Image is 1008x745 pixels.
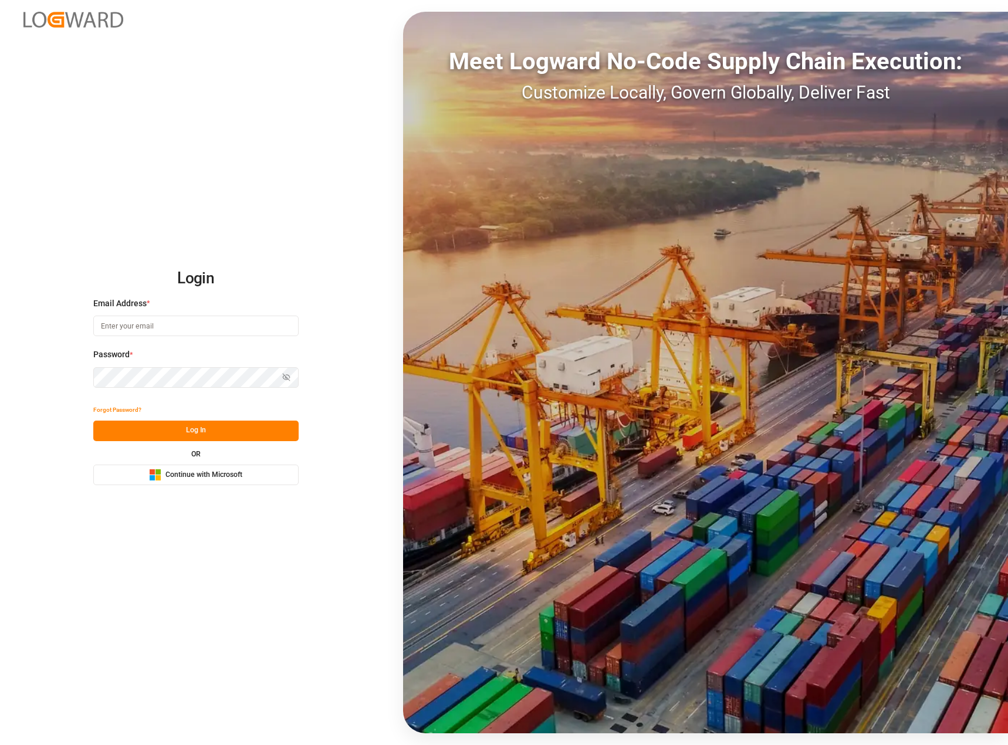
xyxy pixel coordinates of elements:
[93,465,299,485] button: Continue with Microsoft
[93,421,299,441] button: Log In
[403,44,1008,79] div: Meet Logward No-Code Supply Chain Execution:
[93,348,130,361] span: Password
[403,79,1008,106] div: Customize Locally, Govern Globally, Deliver Fast
[191,451,201,458] small: OR
[93,260,299,297] h2: Login
[93,297,147,310] span: Email Address
[93,316,299,336] input: Enter your email
[23,12,123,28] img: Logward_new_orange.png
[165,470,242,480] span: Continue with Microsoft
[93,400,141,421] button: Forgot Password?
